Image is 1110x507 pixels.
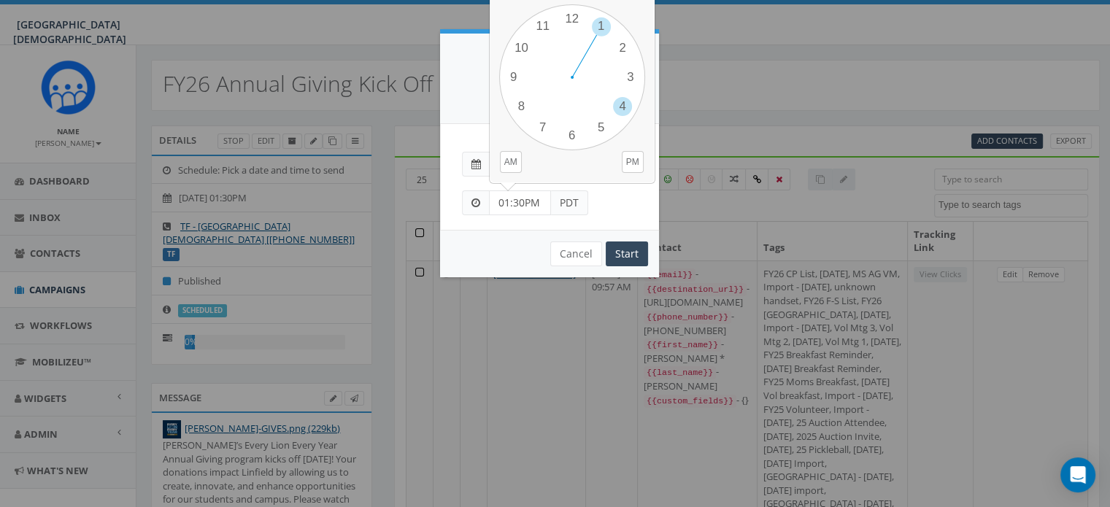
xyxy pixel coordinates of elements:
[551,190,588,215] span: PDT
[613,97,632,116] div: 4
[606,241,648,266] input: Start
[512,97,531,116] div: 8
[533,118,552,137] div: 7
[592,118,611,137] div: 5
[592,17,611,36] div: 1
[512,39,531,58] div: 10
[504,68,523,87] div: 9
[500,151,522,173] button: AM
[621,68,640,87] div: 3
[1060,457,1095,492] div: Open Intercom Messenger
[563,126,582,145] div: 6
[563,9,582,28] div: 12
[622,151,644,173] button: PM
[550,241,602,266] button: Cancel
[462,63,637,94] h4: Schedule
[613,39,632,58] div: 2
[533,17,552,36] div: 11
